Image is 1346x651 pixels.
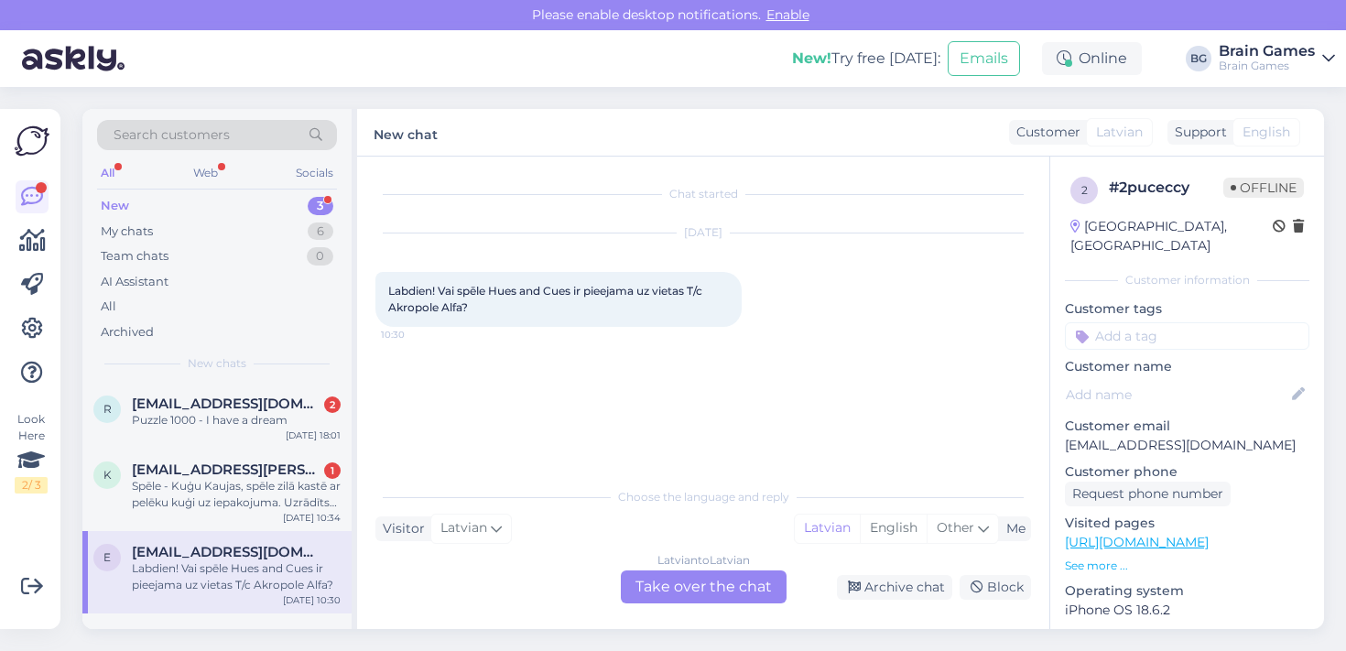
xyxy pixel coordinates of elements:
[795,515,860,542] div: Latvian
[1065,482,1231,506] div: Request phone number
[101,247,168,266] div: Team chats
[1186,46,1211,71] div: BG
[1065,581,1309,601] p: Operating system
[1065,558,1309,574] p: See more ...
[1223,178,1304,198] span: Offline
[103,402,112,416] span: r
[621,570,787,603] div: Take over the chat
[1065,299,1309,319] p: Customer tags
[1065,417,1309,436] p: Customer email
[308,222,333,241] div: 6
[1065,627,1309,646] p: Browser
[1219,59,1315,73] div: Brain Games
[440,518,487,538] span: Latvian
[101,298,116,316] div: All
[190,161,222,185] div: Web
[101,273,168,291] div: AI Assistant
[375,519,425,538] div: Visitor
[286,429,341,442] div: [DATE] 18:01
[1065,322,1309,350] input: Add a tag
[1009,123,1080,142] div: Customer
[308,197,333,215] div: 3
[132,396,322,412] span: raivisvaikuls@gmail.com
[101,197,129,215] div: New
[1219,44,1315,59] div: Brain Games
[1219,44,1335,73] a: Brain GamesBrain Games
[1065,534,1209,550] a: [URL][DOMAIN_NAME]
[292,161,337,185] div: Socials
[1065,357,1309,376] p: Customer name
[103,550,111,564] span: E
[97,161,118,185] div: All
[860,515,927,542] div: English
[1065,436,1309,455] p: [EMAIL_ADDRESS][DOMAIN_NAME]
[375,186,1031,202] div: Chat started
[1081,183,1088,197] span: 2
[132,560,341,593] div: Labdien! Vai spēle Hues and Cues ir pieejama uz vietas T/c Akropole Alfa?
[324,396,341,413] div: 2
[1066,385,1288,405] input: Add name
[307,247,333,266] div: 0
[761,6,815,23] span: Enable
[1167,123,1227,142] div: Support
[1065,601,1309,620] p: iPhone OS 18.6.2
[15,124,49,158] img: Askly Logo
[1243,123,1290,142] span: English
[188,355,246,372] span: New chats
[132,478,341,511] div: Spēle - Kuģu Kaujas, spēle zilā kastē ar pelēku kuģi uz iepakojuma. Uzrādīts ka ir atlikušas 5 vi...
[1065,462,1309,482] p: Customer phone
[999,519,1026,538] div: Me
[375,224,1031,241] div: [DATE]
[15,477,48,494] div: 2 / 3
[388,284,705,314] span: Labdien! Vai spēle Hues and Cues ir pieejama uz vietas T/c Akropole Alfa?
[375,489,1031,505] div: Choose the language and reply
[324,462,341,479] div: 1
[103,468,112,482] span: k
[1042,42,1142,75] div: Online
[283,511,341,525] div: [DATE] 10:34
[283,593,341,607] div: [DATE] 10:30
[937,519,974,536] span: Other
[792,49,831,67] b: New!
[15,411,48,494] div: Look Here
[1070,217,1273,255] div: [GEOGRAPHIC_DATA], [GEOGRAPHIC_DATA]
[1096,123,1143,142] span: Latvian
[381,328,450,342] span: 10:30
[657,552,750,569] div: Latvian to Latvian
[132,544,322,560] span: Elmagrinhofa@inbox.lv
[101,323,154,342] div: Archived
[837,575,952,600] div: Archive chat
[101,222,153,241] div: My chats
[792,48,940,70] div: Try free [DATE]:
[132,461,322,478] span: kalvis.kulackovskis@gmail.com
[132,412,341,429] div: Puzzle 1000 - I have a dream
[374,120,438,145] label: New chat
[960,575,1031,600] div: Block
[114,125,230,145] span: Search customers
[1109,177,1223,199] div: # 2puceccy
[1065,514,1309,533] p: Visited pages
[1065,272,1309,288] div: Customer information
[948,41,1020,76] button: Emails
